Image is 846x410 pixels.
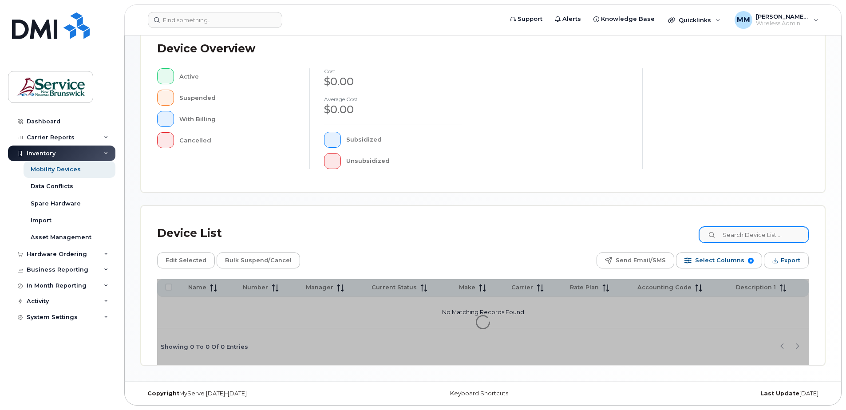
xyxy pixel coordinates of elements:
div: $0.00 [324,102,462,117]
button: Edit Selected [157,252,215,268]
button: Select Columns 9 [676,252,762,268]
div: Suspended [179,90,296,106]
div: Subsidized [346,132,462,148]
span: Support [518,15,542,24]
h4: cost [324,68,462,74]
span: MM [737,15,750,25]
strong: Copyright [147,390,179,397]
div: Active [179,68,296,84]
span: Edit Selected [166,254,206,267]
a: Alerts [549,10,587,28]
div: Quicklinks [662,11,727,29]
h4: Average cost [324,96,462,102]
div: [DATE] [597,390,825,397]
div: Device List [157,222,222,245]
span: Bulk Suspend/Cancel [225,254,292,267]
strong: Last Update [760,390,799,397]
button: Bulk Suspend/Cancel [217,252,300,268]
div: Unsubsidized [346,153,462,169]
a: Keyboard Shortcuts [450,390,508,397]
span: Select Columns [695,254,744,267]
button: Send Email/SMS [597,252,674,268]
span: Send Email/SMS [616,254,666,267]
input: Find something... [148,12,282,28]
span: Alerts [562,15,581,24]
div: MyServe [DATE]–[DATE] [141,390,369,397]
div: Cancelled [179,132,296,148]
input: Search Device List ... [699,227,809,243]
span: Knowledge Base [601,15,655,24]
a: Support [504,10,549,28]
div: With Billing [179,111,296,127]
div: Device Overview [157,37,255,60]
button: Export [764,252,809,268]
span: [PERSON_NAME] (ASD-E) [756,13,809,20]
span: Export [781,254,800,267]
span: Quicklinks [679,16,711,24]
div: $0.00 [324,74,462,89]
span: 9 [748,258,754,264]
div: McEachern, Melissa (ASD-E) [728,11,825,29]
a: Knowledge Base [587,10,661,28]
span: Wireless Admin [756,20,809,27]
